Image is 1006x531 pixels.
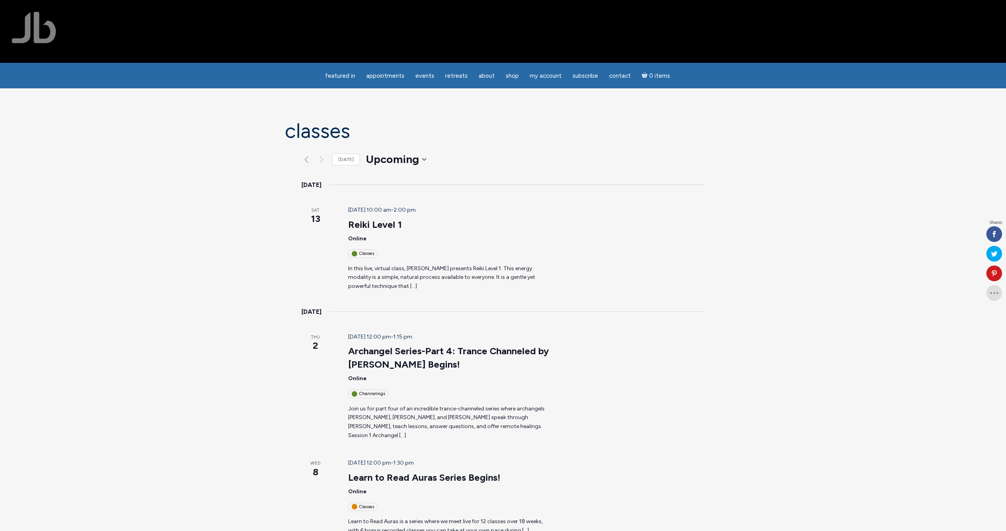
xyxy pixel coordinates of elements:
[348,405,552,440] p: Join us for part four of an incredible trance-channeled series where archangels [PERSON_NAME], [P...
[637,68,675,84] a: Cart0 items
[366,72,404,79] span: Appointments
[348,375,367,382] span: Online
[348,503,378,511] div: Classes
[301,339,329,352] span: 2
[348,207,416,213] time: -
[649,73,670,79] span: 0 items
[301,155,311,164] a: Previous Events
[317,155,326,164] button: Next Events
[573,72,598,79] span: Subscribe
[394,207,416,213] span: 2:00 pm
[501,68,523,84] a: Shop
[301,180,321,190] time: [DATE]
[366,152,426,167] button: Upcoming
[989,221,1002,225] span: Shares
[479,72,495,79] span: About
[474,68,499,84] a: About
[332,154,360,166] a: [DATE]
[642,72,649,79] i: Cart
[301,207,329,214] span: Sat
[348,460,414,466] time: -
[325,72,355,79] span: featured in
[348,333,391,340] span: [DATE] 12:00 pm
[362,68,409,84] a: Appointments
[12,12,56,43] img: Jamie Butler. The Everyday Medium
[348,472,500,483] a: Learn to Read Auras Series Begins!
[348,235,367,242] span: Online
[301,212,329,225] span: 13
[415,72,434,79] span: Events
[411,68,439,84] a: Events
[348,390,389,398] div: Channelings
[348,333,412,340] time: -
[348,345,549,370] a: Archangel Series-Part 4: Trance Channeled by [PERSON_NAME] Begins!
[568,68,603,84] a: Subscribe
[604,68,635,84] a: Contact
[393,460,414,466] span: 1:30 pm
[301,460,329,467] span: Wed
[525,68,566,84] a: My Account
[530,72,562,79] span: My Account
[301,307,321,317] time: [DATE]
[506,72,519,79] span: Shop
[301,465,329,479] span: 8
[348,207,391,213] span: [DATE] 10:00 am
[285,120,721,142] h1: Classes
[348,488,367,495] span: Online
[348,219,402,231] a: Reiki Level 1
[609,72,631,79] span: Contact
[348,460,391,466] span: [DATE] 12:00 pm
[301,334,329,341] span: Thu
[441,68,472,84] a: Retreats
[393,333,412,340] span: 1:15 pm
[320,68,360,84] a: featured in
[348,249,378,258] div: Classes
[445,72,468,79] span: Retreats
[348,264,552,291] p: In this live, virtual class, [PERSON_NAME] presents Reiki Level 1. This energy modality is a simp...
[366,152,419,167] span: Upcoming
